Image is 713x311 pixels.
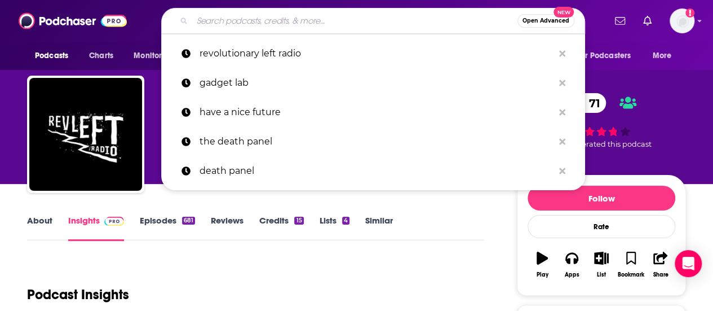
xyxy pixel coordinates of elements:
div: Rate [528,215,675,238]
p: revolutionary left radio [200,39,553,68]
span: Podcasts [35,48,68,64]
p: gadget lab [200,68,553,98]
p: have a nice future [200,98,553,127]
a: Lists4 [320,215,349,241]
a: Similar [365,215,393,241]
a: Episodes681 [140,215,195,241]
button: Bookmark [616,244,645,285]
button: open menu [126,45,188,67]
span: New [553,7,574,17]
a: death panel [161,156,585,186]
span: Open Advanced [522,18,569,24]
button: open menu [645,45,686,67]
p: death panel [200,156,553,186]
img: Podchaser Pro [104,217,124,226]
a: About [27,215,52,241]
a: Credits15 [259,215,303,241]
a: 71 [566,93,606,113]
div: 4 [342,217,349,225]
div: 681 [182,217,195,225]
span: More [653,48,672,64]
span: 71 [578,93,606,113]
span: Charts [89,48,113,64]
a: Show notifications dropdown [610,11,630,30]
a: the death panel [161,127,585,156]
div: Open Intercom Messenger [675,250,702,277]
a: Charts [82,45,120,67]
button: Share [646,244,675,285]
a: Reviews [211,215,243,241]
a: revolutionary left radio [161,39,585,68]
button: Show profile menu [670,8,694,33]
button: Play [528,244,557,285]
button: Apps [557,244,586,285]
img: User Profile [670,8,694,33]
span: rated this podcast [586,140,652,148]
button: Open AdvancedNew [517,14,574,28]
a: have a nice future [161,98,585,127]
div: 15 [294,217,303,225]
div: List [597,271,606,278]
input: Search podcasts, credits, & more... [192,12,517,30]
p: the death panel [200,127,553,156]
button: open menu [569,45,647,67]
div: Apps [565,271,579,278]
div: Play [537,271,548,278]
h1: Podcast Insights [27,286,129,303]
button: open menu [27,45,83,67]
span: Logged in as ShannonHennessey [670,8,694,33]
div: 71 9 peoplerated this podcast [517,86,686,156]
img: Podchaser - Follow, Share and Rate Podcasts [19,10,127,32]
button: Follow [528,186,675,211]
div: Share [653,271,668,278]
a: gadget lab [161,68,585,98]
div: Bookmark [618,271,644,278]
svg: Add a profile image [685,8,694,17]
button: List [587,244,616,285]
img: Rev Left Radio [29,78,142,191]
a: Show notifications dropdown [639,11,656,30]
span: Monitoring [134,48,174,64]
a: InsightsPodchaser Pro [68,215,124,241]
span: For Podcasters [577,48,631,64]
div: Search podcasts, credits, & more... [161,8,585,34]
